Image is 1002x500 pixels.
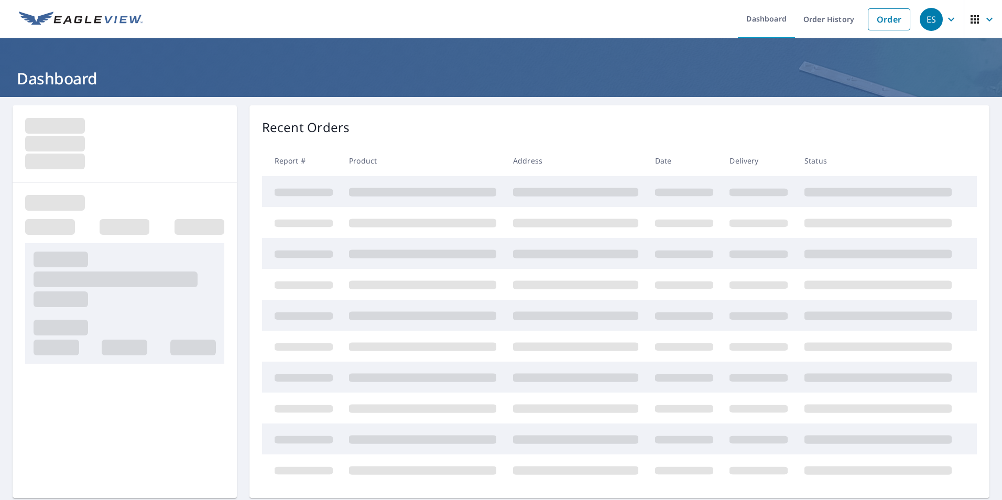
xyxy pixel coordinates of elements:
th: Address [505,145,647,176]
img: EV Logo [19,12,143,27]
th: Status [796,145,960,176]
p: Recent Orders [262,118,350,137]
div: ES [920,8,943,31]
a: Order [868,8,910,30]
th: Report # [262,145,341,176]
th: Delivery [721,145,796,176]
th: Product [341,145,505,176]
h1: Dashboard [13,68,989,89]
th: Date [647,145,722,176]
